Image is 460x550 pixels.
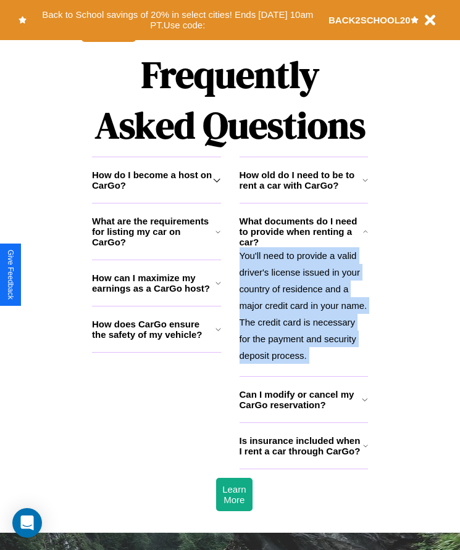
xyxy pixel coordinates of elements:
h3: What are the requirements for listing my car on CarGo? [92,216,215,247]
div: Open Intercom Messenger [12,508,42,538]
h3: How do I become a host on CarGo? [92,170,213,191]
h3: How old do I need to be to rent a car with CarGo? [240,170,362,191]
p: You'll need to provide a valid driver's license issued in your country of residence and a major c... [240,247,369,364]
h3: Is insurance included when I rent a car through CarGo? [240,435,363,456]
h3: How does CarGo ensure the safety of my vehicle? [92,319,215,340]
h1: Frequently Asked Questions [92,43,368,157]
h3: Can I modify or cancel my CarGo reservation? [240,389,362,410]
h3: What documents do I need to provide when renting a car? [240,216,364,247]
h3: How can I maximize my earnings as a CarGo host? [92,273,215,293]
b: BACK2SCHOOL20 [328,15,411,25]
button: Back to School savings of 20% in select cities! Ends [DATE] 10am PT.Use code: [27,6,328,34]
div: Give Feedback [6,250,15,300]
button: Learn More [216,478,252,511]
